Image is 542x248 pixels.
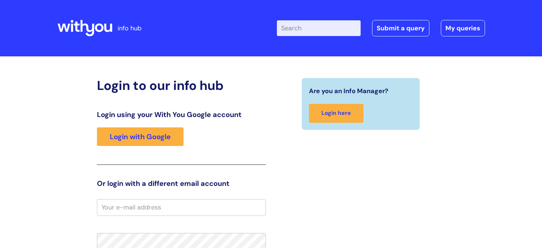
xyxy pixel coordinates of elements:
[277,20,361,36] input: Search
[309,85,388,97] span: Are you an Info Manager?
[309,104,363,123] a: Login here
[118,22,141,34] p: info hub
[97,127,184,146] a: Login with Google
[97,78,266,93] h2: Login to our info hub
[97,179,266,188] h3: Or login with a different email account
[441,20,485,36] a: My queries
[97,199,266,216] input: Your e-mail address
[372,20,429,36] a: Submit a query
[97,110,266,119] h3: Login using your With You Google account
